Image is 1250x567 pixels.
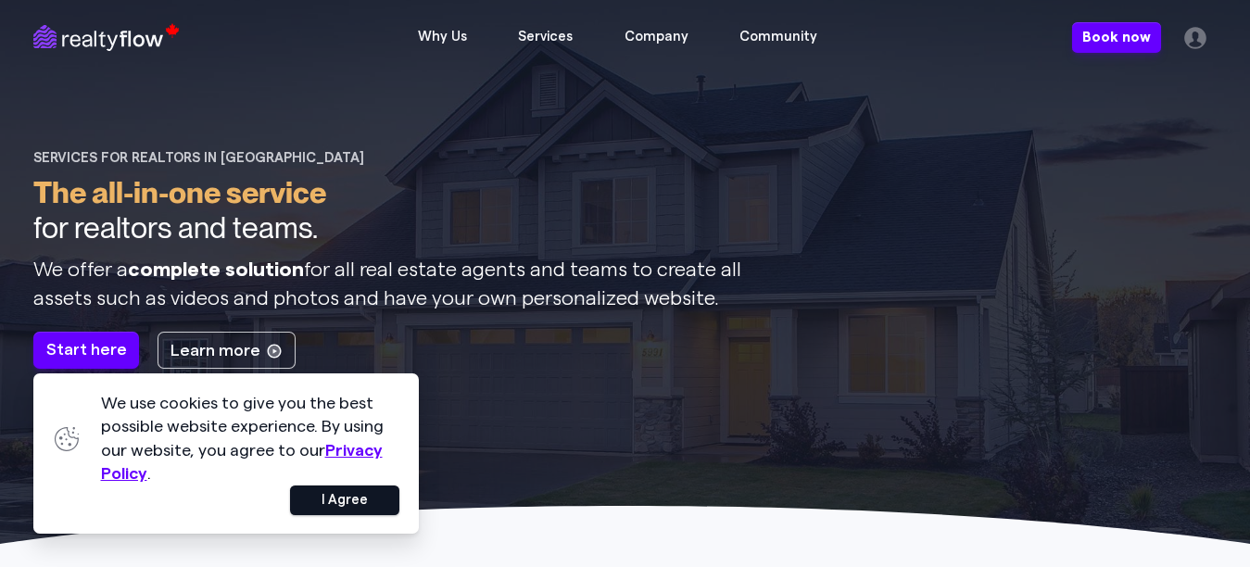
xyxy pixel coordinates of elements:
div: Services for realtors in [GEOGRAPHIC_DATA] [33,150,745,167]
button: I Agree [290,485,399,515]
span: for realtors and teams. [33,210,318,245]
a: Learn more [158,332,296,369]
p: We offer a for all real estate agents and teams to create all assets such as videos and photos an... [33,256,745,312]
a: Start here [33,332,139,369]
a: Book now [1072,22,1161,53]
a: Privacy Policy [101,442,383,482]
span: Learn more [170,341,260,361]
strong: The all-in-one service [33,174,326,211]
span: Services [503,22,588,52]
span: Why Us [402,22,482,52]
p: We use cookies to give you the best possible website experience. By using our website, you agree ... [101,392,400,485]
strong: complete solution [128,259,304,280]
span: Community [725,22,833,52]
span: Company [609,22,703,52]
a: Full agency services for realtors and real estate in Calgary Canada. [33,23,163,51]
span: Book now [1082,30,1151,46]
